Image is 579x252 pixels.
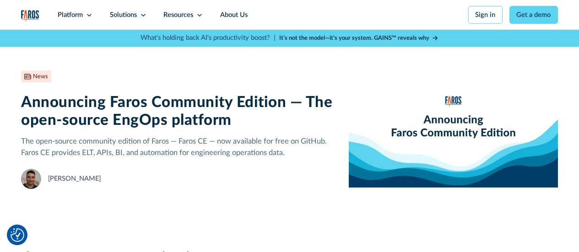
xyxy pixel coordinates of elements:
[279,35,429,41] strong: It’s not the model—it’s your system. GAINS™ reveals why
[21,10,39,22] img: Logo of the analytics and reporting company Faros.
[21,10,39,22] a: home
[468,6,503,24] a: Sign in
[509,6,558,24] a: Get a demo
[163,10,193,20] div: Resources
[110,10,137,20] div: Solutions
[11,228,24,242] img: Revisit consent button
[33,72,48,81] div: News
[21,136,335,159] p: The open-source community edition of Faros — Faros CE — now available for free on GitHub. Faros C...
[58,10,83,20] div: Platform
[48,174,101,184] div: [PERSON_NAME]
[21,93,335,129] h1: Announcing Faros Community Edition — The open-source EngOps platform
[21,169,41,189] img: Thomas Gerber
[141,33,276,43] p: What's holding back AI's productivity boost? |
[11,228,24,242] button: Cookie Settings
[279,34,438,43] a: It’s not the model—it’s your system. GAINS™ reveals why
